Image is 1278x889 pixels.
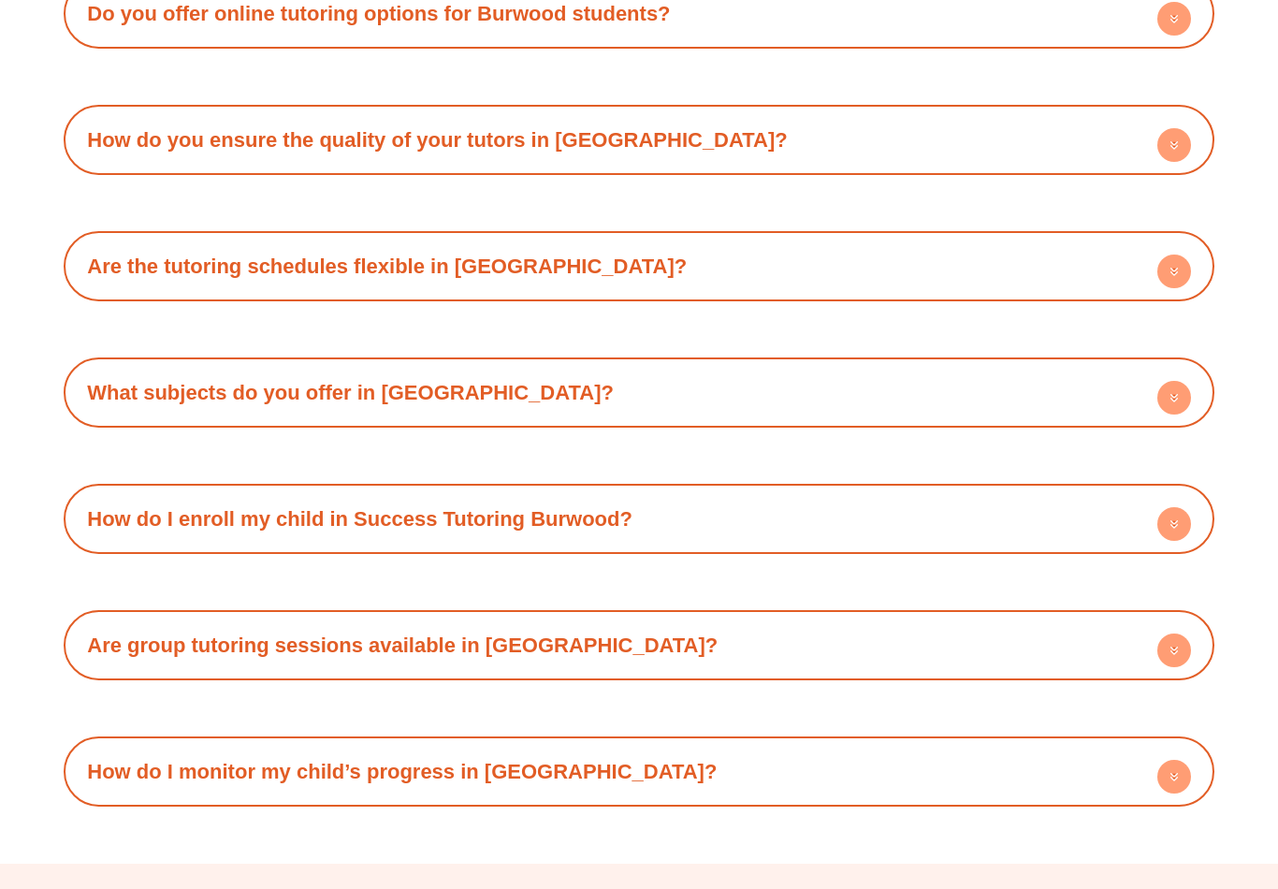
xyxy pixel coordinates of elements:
a: How do you ensure the quality of your tutors in [GEOGRAPHIC_DATA]? [87,129,787,153]
a: Do you offer online tutoring options for Burwood students? [87,3,670,26]
div: How do I enroll my child in Success Tutoring Burwood? [73,494,1204,546]
div: Are the tutoring schedules flexible in [GEOGRAPHIC_DATA]? [73,241,1204,293]
a: Are group tutoring sessions available in [GEOGRAPHIC_DATA]? [87,634,718,658]
div: How do I monitor my child’s progress in [GEOGRAPHIC_DATA]? [73,747,1204,798]
a: Are the tutoring schedules flexible in [GEOGRAPHIC_DATA]? [87,255,687,279]
div: What subjects do you offer in [GEOGRAPHIC_DATA]? [73,368,1204,419]
a: How do I monitor my child’s progress in [GEOGRAPHIC_DATA]? [87,761,717,784]
div: How do you ensure the quality of your tutors in [GEOGRAPHIC_DATA]? [73,115,1204,167]
a: How do I enroll my child in Success Tutoring Burwood? [87,508,632,532]
iframe: Chat Widget [957,678,1278,889]
a: What subjects do you offer in [GEOGRAPHIC_DATA]? [87,382,614,405]
div: Are group tutoring sessions available in [GEOGRAPHIC_DATA]? [73,620,1204,672]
